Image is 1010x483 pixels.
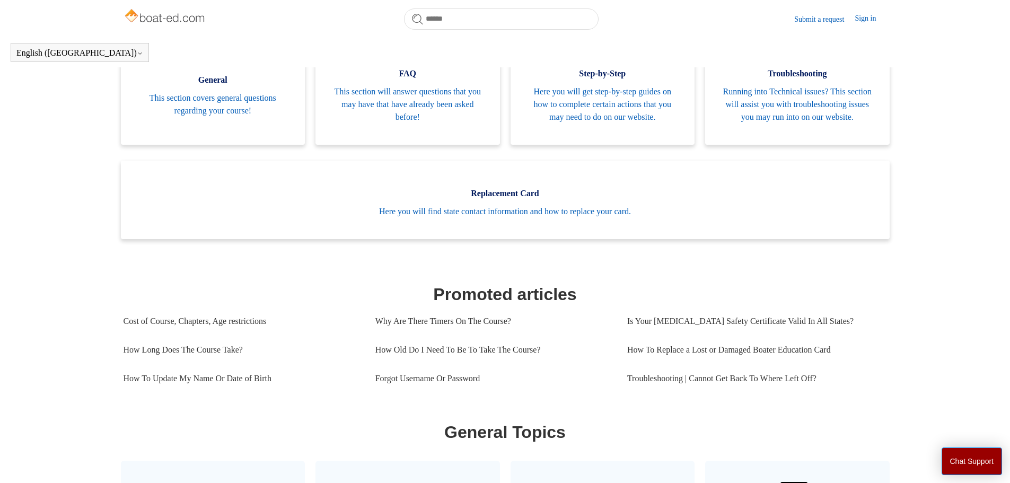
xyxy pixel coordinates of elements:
a: How Old Do I Need To Be To Take The Course? [375,336,611,364]
a: Is Your [MEDICAL_DATA] Safety Certificate Valid In All States? [627,307,879,336]
span: This section will answer questions that you may have that have already been asked before! [331,85,484,124]
h1: Promoted articles [124,282,887,307]
a: General This section covers general questions regarding your course! [121,41,305,145]
span: Troubleshooting [721,67,874,80]
a: How To Update My Name Or Date of Birth [124,364,359,393]
a: Submit a request [794,14,855,25]
a: Forgot Username Or Password [375,364,611,393]
span: Here you will find state contact information and how to replace your card. [137,205,874,218]
input: Search [404,8,599,30]
button: Chat Support [942,447,1003,475]
img: Boat-Ed Help Center home page [124,6,208,28]
span: Step-by-Step [526,67,679,80]
a: Troubleshooting | Cannot Get Back To Where Left Off? [627,364,879,393]
a: Step-by-Step Here you will get step-by-step guides on how to complete certain actions that you ma... [511,41,695,145]
button: English ([GEOGRAPHIC_DATA]) [16,48,143,58]
span: General [137,74,289,86]
span: Running into Technical issues? This section will assist you with troubleshooting issues you may r... [721,85,874,124]
a: How To Replace a Lost or Damaged Boater Education Card [627,336,879,364]
span: This section covers general questions regarding your course! [137,92,289,117]
a: Troubleshooting Running into Technical issues? This section will assist you with troubleshooting ... [705,41,890,145]
a: Replacement Card Here you will find state contact information and how to replace your card. [121,161,890,239]
h1: General Topics [124,419,887,445]
span: Here you will get step-by-step guides on how to complete certain actions that you may need to do ... [526,85,679,124]
a: FAQ This section will answer questions that you may have that have already been asked before! [315,41,500,145]
a: How Long Does The Course Take? [124,336,359,364]
span: FAQ [331,67,484,80]
a: Cost of Course, Chapters, Age restrictions [124,307,359,336]
span: Replacement Card [137,187,874,200]
a: Sign in [855,13,886,25]
a: Why Are There Timers On The Course? [375,307,611,336]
